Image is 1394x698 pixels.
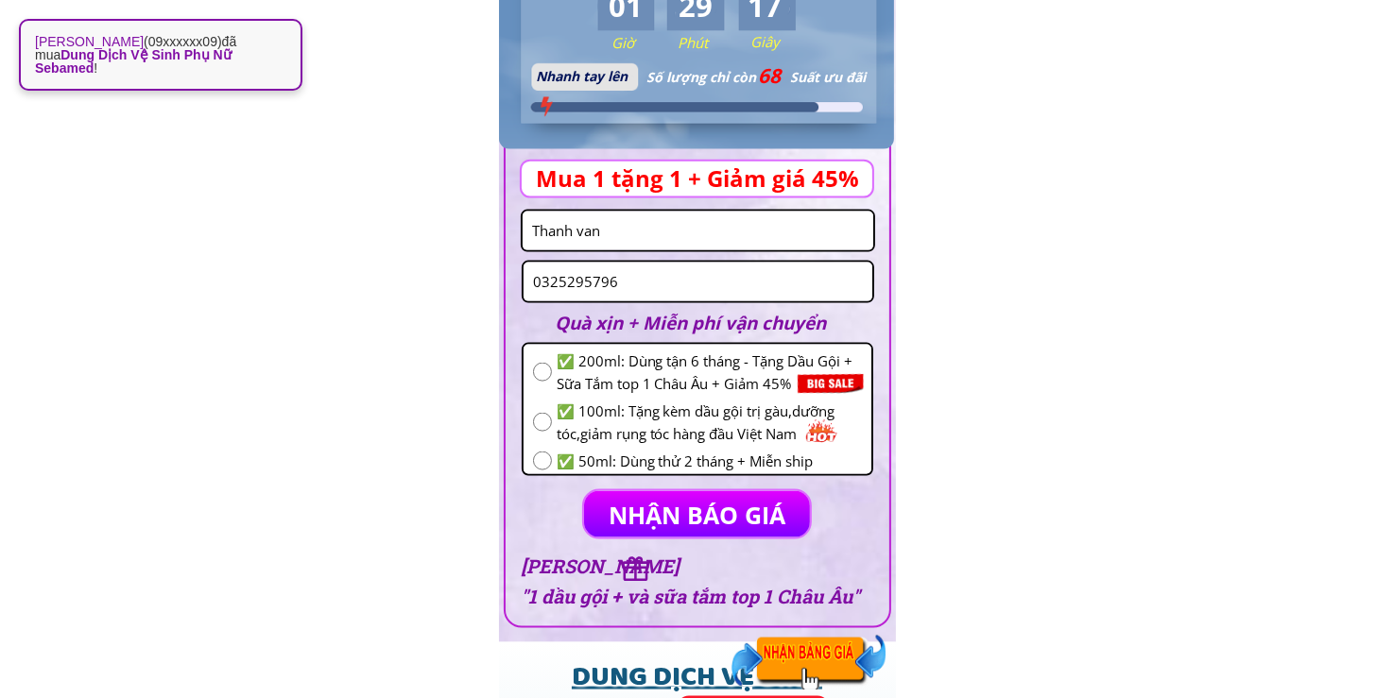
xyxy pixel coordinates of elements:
span: Nhanh tay lên [536,67,628,85]
span: 68 [759,62,782,89]
span: Dung Dịch Vệ Sinh Phụ Nữ Sebamed [35,47,232,76]
h3: Giờ [611,31,683,54]
h3: Giây [750,30,822,53]
h3: Mua 1 tặng 1 + Giảm giá 45% [537,161,887,196]
span: ✅ 200ml: Dùng tận 6 tháng - Tặng Dầu Gội + Sữa Tắm top 1 Châu Âu + Giảm 45% [557,349,862,395]
p: NHẬN BÁO GIÁ [584,491,811,537]
input: Số điện thoại: [528,263,868,301]
h3: [PERSON_NAME] "1 dầu gội + và sữa tắm top 1 Châu Âu" [521,551,867,611]
span: Số lượng chỉ còn Suất ưu đãi [646,68,866,86]
strong: [PERSON_NAME] [35,34,144,49]
h2: Quà xịn + Miễn phí vận chuyển [556,309,852,337]
span: ✅ 50ml: Dùng thử 2 tháng + Miễn ship [557,450,862,472]
span: ✅ 100ml: Tặng kèm dầu gội trị gàu,dưỡng tóc,giảm rụng tóc hàng đầu Việt Nam [557,400,862,445]
span: 09xxxxxx09 [148,34,217,49]
h3: Phút [678,31,749,54]
p: ( ) đã mua ! [35,35,286,75]
input: Họ và Tên: [527,212,869,250]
